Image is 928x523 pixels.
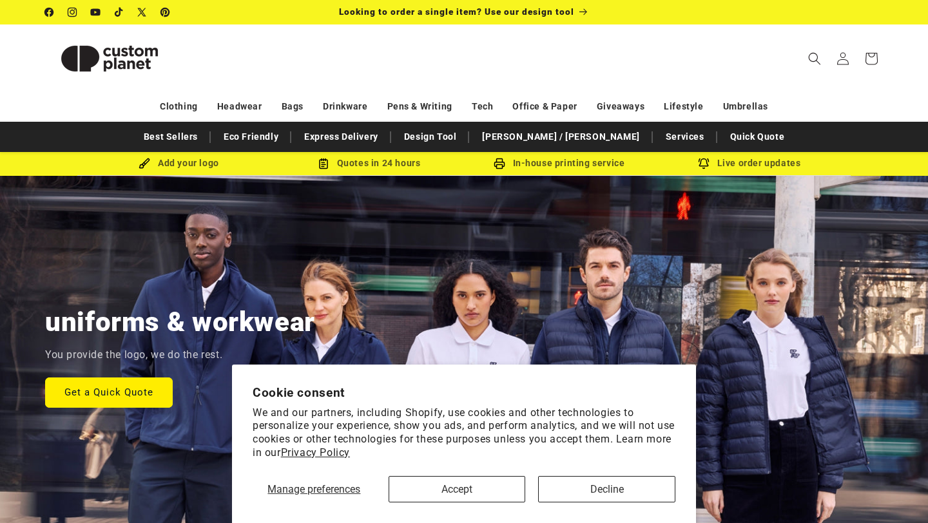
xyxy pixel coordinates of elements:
[45,346,222,365] p: You provide the logo, we do the rest.
[472,95,493,118] a: Tech
[654,155,844,171] div: Live order updates
[476,126,646,148] a: [PERSON_NAME] / [PERSON_NAME]
[494,158,505,169] img: In-house printing
[41,24,179,92] a: Custom Planet
[698,158,710,169] img: Order updates
[45,377,173,407] a: Get a Quick Quote
[45,30,174,88] img: Custom Planet
[253,385,675,400] h2: Cookie consent
[389,476,526,502] button: Accept
[253,406,675,460] p: We and our partners, including Shopify, use cookies and other technologies to personalize your ex...
[339,6,574,17] span: Looking to order a single item? Use our design tool
[217,95,262,118] a: Headwear
[464,155,654,171] div: In-house printing service
[800,44,829,73] summary: Search
[217,126,285,148] a: Eco Friendly
[298,126,385,148] a: Express Delivery
[160,95,198,118] a: Clothing
[281,446,350,459] a: Privacy Policy
[282,95,304,118] a: Bags
[387,95,452,118] a: Pens & Writing
[318,158,329,169] img: Order Updates Icon
[84,155,274,171] div: Add your logo
[597,95,644,118] a: Giveaways
[45,305,315,339] h2: uniforms & workwear
[139,158,150,169] img: Brush Icon
[398,126,463,148] a: Design Tool
[538,476,675,502] button: Decline
[864,461,928,523] iframe: Chat Widget
[323,95,367,118] a: Drinkware
[512,95,577,118] a: Office & Paper
[253,476,376,502] button: Manage preferences
[664,95,703,118] a: Lifestyle
[267,483,360,495] span: Manage preferences
[724,126,791,148] a: Quick Quote
[723,95,768,118] a: Umbrellas
[659,126,711,148] a: Services
[137,126,204,148] a: Best Sellers
[274,155,464,171] div: Quotes in 24 hours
